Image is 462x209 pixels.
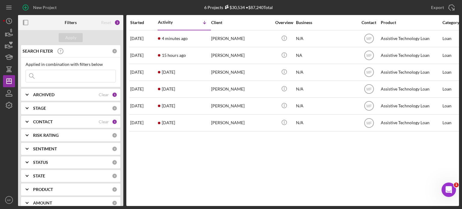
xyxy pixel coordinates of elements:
div: Assistive Technology Loan [381,98,441,114]
b: PRODUCT [33,187,53,192]
div: Assistive Technology Loan [381,48,441,63]
b: RISK RATING [33,133,59,138]
time: 2025-09-06 08:47 [162,87,175,91]
time: 2025-09-10 01:18 [162,53,186,58]
b: STATE [33,174,45,178]
div: [DATE] [130,115,157,131]
div: 0 [112,187,117,192]
div: Assistive Technology Loan [381,31,441,47]
div: Apply [65,33,76,42]
div: [PERSON_NAME] [211,31,271,47]
div: N/A [296,115,356,131]
div: Reset [101,20,111,25]
text: MF [366,87,371,91]
div: Clear [99,119,109,124]
button: Export [425,2,459,14]
div: [DATE] [130,48,157,63]
div: 0 [112,133,117,138]
b: STAGE [33,106,46,111]
time: 2025-09-04 23:50 [162,103,175,108]
div: New Project [33,2,57,14]
div: Client [211,20,271,25]
div: Activity [158,20,184,25]
div: $30,534 [223,5,245,10]
div: 0 [112,173,117,179]
text: MF [366,37,371,41]
text: MF [366,104,371,108]
div: 0 [112,106,117,111]
div: N/A [296,98,356,114]
div: Overview [273,20,295,25]
div: 1 [112,92,117,97]
div: 0 [112,146,117,152]
text: MF [366,54,371,58]
div: [PERSON_NAME] [211,48,271,63]
div: N/A [296,81,356,97]
div: Applied in combination with filters below [26,62,116,67]
div: Business [296,20,356,25]
div: Contact [358,20,380,25]
b: SEARCH FILTER [23,49,53,54]
div: [DATE] [130,64,157,80]
b: SENTIMENT [33,146,57,151]
div: Export [431,2,444,14]
div: 0 [112,200,117,206]
div: [DATE] [130,31,157,47]
text: MF [366,121,371,125]
div: Assistive Technology Loan [381,81,441,97]
time: 2025-09-07 02:02 [162,70,175,75]
div: NA [296,48,356,63]
div: N/A [296,64,356,80]
button: MF [3,194,15,206]
div: Product [381,20,441,25]
text: MF [7,198,11,202]
div: [DATE] [130,98,157,114]
b: ARCHIVED [33,92,54,97]
iframe: Intercom live chat [442,183,456,197]
div: Started [130,20,157,25]
b: Filters [65,20,77,25]
div: 0 [112,48,117,54]
b: STATUS [33,160,48,165]
div: 0 [112,160,117,165]
div: Assistive Technology Loan [381,64,441,80]
div: [PERSON_NAME] [211,98,271,114]
div: [PERSON_NAME] [211,115,271,131]
div: Clear [99,92,109,97]
div: 6 Projects • $87,240 Total [204,5,273,10]
div: 1 [112,119,117,124]
time: 2025-09-10 16:13 [162,36,188,41]
b: CONTACT [33,119,53,124]
div: 2 [114,20,120,26]
button: Apply [59,33,83,42]
div: [DATE] [130,81,157,97]
time: 2025-09-03 06:18 [162,120,175,125]
div: [PERSON_NAME] [211,64,271,80]
b: AMOUNT [33,201,52,205]
div: N/A [296,31,356,47]
div: [PERSON_NAME] [211,81,271,97]
div: Assistive Technology Loan [381,115,441,131]
text: MF [366,70,371,75]
button: New Project [18,2,63,14]
span: 1 [454,183,459,187]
